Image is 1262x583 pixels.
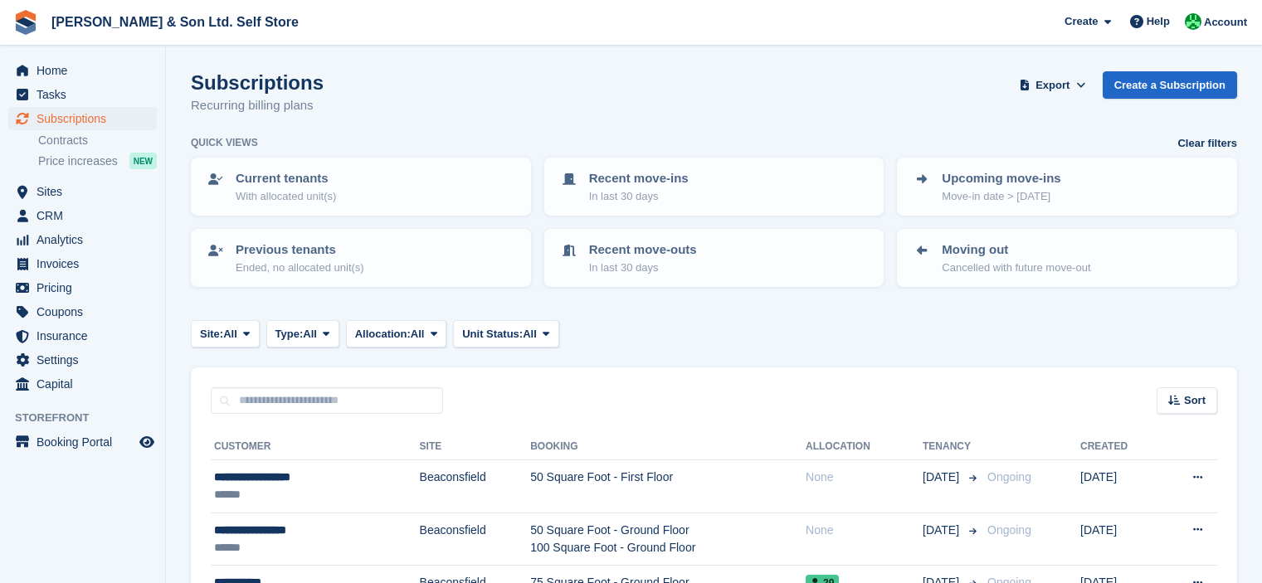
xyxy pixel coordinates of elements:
span: Site: [200,326,223,343]
a: menu [8,180,157,203]
a: menu [8,107,157,130]
p: Recurring billing plans [191,96,324,115]
td: Beaconsfield [420,513,531,566]
a: menu [8,83,157,106]
span: Unit Status: [462,326,523,343]
a: menu [8,252,157,275]
p: Recent move-ins [589,169,689,188]
p: In last 30 days [589,188,689,205]
p: Cancelled with future move-out [942,260,1090,276]
a: menu [8,348,157,372]
td: [DATE] [1080,513,1159,566]
a: Recent move-outs In last 30 days [546,231,883,285]
span: Sites [37,180,136,203]
div: NEW [129,153,157,169]
a: menu [8,59,157,82]
p: Move-in date > [DATE] [942,188,1060,205]
span: Home [37,59,136,82]
th: Booking [530,434,806,460]
a: menu [8,300,157,323]
span: Coupons [37,300,136,323]
span: Create [1065,13,1098,30]
a: Previous tenants Ended, no allocated unit(s) [192,231,529,285]
a: menu [8,430,157,454]
h1: Subscriptions [191,71,324,94]
td: 50 Square Foot - Ground Floor 100 Square Foot - Ground Floor [530,513,806,566]
a: menu [8,324,157,347]
td: 50 Square Foot - First Floor [530,460,806,513]
h6: Quick views [191,135,258,150]
th: Created [1080,434,1159,460]
a: Create a Subscription [1103,71,1237,99]
a: menu [8,372,157,396]
span: Allocation: [355,326,411,343]
span: Capital [37,372,136,396]
span: Booking Portal [37,430,136,454]
span: All [223,326,237,343]
a: menu [8,204,157,227]
div: None [806,469,923,486]
button: Unit Status: All [453,320,558,347]
span: All [303,326,317,343]
p: Recent move-outs [589,240,697,260]
img: Kelly Lowe [1185,13,1201,30]
span: Subscriptions [37,107,136,130]
button: Allocation: All [346,320,447,347]
p: Moving out [942,240,1090,260]
a: Preview store [137,432,157,452]
a: Upcoming move-ins Move-in date > [DATE] [899,159,1235,214]
p: Current tenants [236,169,336,188]
span: Sort [1184,392,1206,409]
span: Account [1204,14,1247,31]
span: Tasks [37,83,136,106]
a: Price increases NEW [38,152,157,170]
a: Current tenants With allocated unit(s) [192,159,529,214]
a: Recent move-ins In last 30 days [546,159,883,214]
span: Type: [275,326,304,343]
p: Upcoming move-ins [942,169,1060,188]
td: Beaconsfield [420,460,531,513]
span: Insurance [37,324,136,347]
span: [DATE] [923,469,962,486]
button: Site: All [191,320,260,347]
a: [PERSON_NAME] & Son Ltd. Self Store [45,8,305,36]
span: Invoices [37,252,136,275]
p: Ended, no allocated unit(s) [236,260,364,276]
span: [DATE] [923,522,962,539]
th: Customer [211,434,420,460]
p: In last 30 days [589,260,697,276]
span: All [523,326,537,343]
span: Ongoing [987,470,1031,483]
p: With allocated unit(s) [236,188,336,205]
a: Contracts [38,133,157,148]
span: Ongoing [987,523,1031,537]
div: None [806,522,923,539]
span: Analytics [37,228,136,251]
th: Allocation [806,434,923,460]
p: Previous tenants [236,240,364,260]
a: menu [8,276,157,299]
a: Clear filters [1177,135,1237,152]
span: Price increases [38,153,118,169]
span: CRM [37,204,136,227]
span: Help [1147,13,1170,30]
button: Type: All [266,320,339,347]
img: stora-icon-8386f47178a22dfd0bd8f6a31ec36ba5ce8667c1dd55bd0f319d3a0aa187defe.svg [13,10,38,35]
a: menu [8,228,157,251]
th: Tenancy [923,434,981,460]
th: Site [420,434,531,460]
span: All [411,326,425,343]
span: Settings [37,348,136,372]
td: [DATE] [1080,460,1159,513]
a: Moving out Cancelled with future move-out [899,231,1235,285]
span: Storefront [15,410,165,426]
span: Export [1035,77,1070,94]
span: Pricing [37,276,136,299]
button: Export [1016,71,1089,99]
